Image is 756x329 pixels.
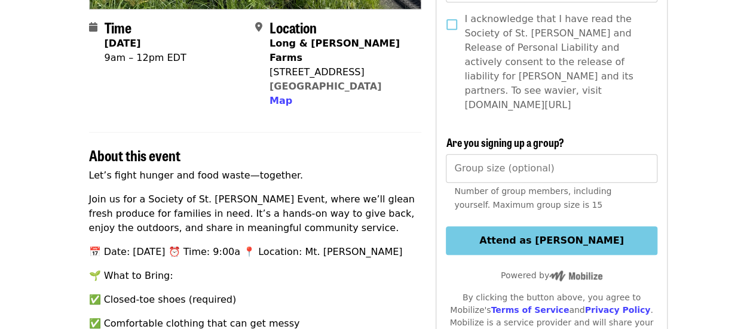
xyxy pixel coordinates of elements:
[270,94,292,108] button: Map
[270,65,412,79] div: [STREET_ADDRESS]
[454,186,611,210] span: Number of group members, including yourself. Maximum group size is 15
[501,270,602,280] span: Powered by
[105,51,186,65] div: 9am – 12pm EDT
[270,81,381,92] a: [GEOGRAPHIC_DATA]
[446,134,564,150] span: Are you signing up a group?
[89,192,422,235] p: Join us for a Society of St. [PERSON_NAME] Event, where we’ll glean fresh produce for families in...
[105,17,131,38] span: Time
[89,144,180,165] span: About this event
[105,38,141,49] strong: [DATE]
[89,293,422,307] p: ✅ Closed-toe shoes (required)
[446,226,657,255] button: Attend as [PERSON_NAME]
[255,21,262,33] i: map-marker-alt icon
[89,269,422,283] p: 🌱 What to Bring:
[89,168,422,183] p: Let’s fight hunger and food waste—together.
[549,270,602,281] img: Powered by Mobilize
[464,12,647,112] span: I acknowledge that I have read the Society of St. [PERSON_NAME] and Release of Personal Liability...
[89,21,97,33] i: calendar icon
[584,305,650,315] a: Privacy Policy
[270,95,292,106] span: Map
[89,245,422,259] p: 📅 Date: [DATE] ⏰ Time: 9:00a 📍 Location: Mt. [PERSON_NAME]
[491,305,569,315] a: Terms of Service
[446,154,657,183] input: [object Object]
[270,38,400,63] strong: Long & [PERSON_NAME] Farms
[270,17,317,38] span: Location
